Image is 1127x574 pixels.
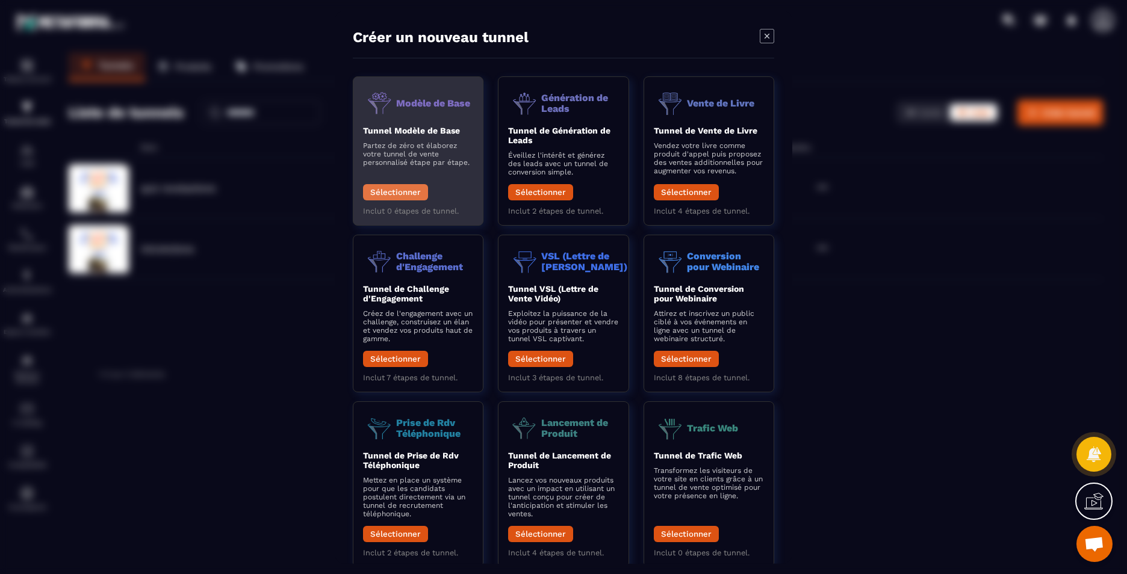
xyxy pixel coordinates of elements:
img: funnel-objective-icon [363,245,396,278]
p: Créez de l'engagement avec un challenge, construisez un élan et vendez vos produits haut de gamme. [363,309,473,343]
p: Trafic Web [687,422,738,433]
b: Tunnel de Lancement de Produit [508,451,611,470]
button: Sélectionner [363,526,428,542]
img: funnel-objective-icon [508,245,541,278]
p: Inclut 3 étapes de tunnel. [508,373,618,382]
p: Inclut 2 étapes de tunnel. [363,548,473,557]
p: Vente de Livre [687,97,754,108]
img: funnel-objective-icon [363,87,396,120]
button: Sélectionner [654,351,719,367]
a: Ouvrir le chat [1076,526,1113,562]
p: Prise de Rdv Téléphonique [396,418,473,439]
p: VSL (Lettre de [PERSON_NAME]) [541,251,627,272]
p: Challenge d'Engagement [396,251,473,272]
b: Tunnel Modèle de Base [363,126,460,135]
button: Sélectionner [508,351,573,367]
b: Tunnel de Conversion pour Webinaire [654,284,744,303]
b: Tunnel VSL (Lettre de Vente Vidéo) [508,284,598,303]
p: Conversion pour Webinaire [687,251,764,272]
p: Inclut 8 étapes de tunnel. [654,373,764,382]
p: Éveillez l'intérêt et générez des leads avec un tunnel de conversion simple. [508,151,618,176]
img: funnel-objective-icon [654,87,687,120]
b: Tunnel de Prise de Rdv Téléphonique [363,451,459,470]
p: Vendez votre livre comme produit d'appel puis proposez des ventes additionnelles pour augmenter v... [654,141,764,175]
img: funnel-objective-icon [508,412,541,445]
button: Sélectionner [508,526,573,542]
p: Exploitez la puissance de la vidéo pour présenter et vendre vos produits à travers un tunnel VSL ... [508,309,618,343]
button: Sélectionner [363,184,428,200]
p: Partez de zéro et élaborez votre tunnel de vente personnalisé étape par étape. [363,141,473,167]
b: Tunnel de Vente de Livre [654,126,757,135]
p: Lancement de Produit [541,418,618,439]
p: Inclut 2 étapes de tunnel. [508,206,618,215]
img: funnel-objective-icon [363,412,396,445]
b: Tunnel de Trafic Web [654,451,742,460]
button: Sélectionner [654,526,719,542]
p: Mettez en place un système pour que les candidats postulent directement via un tunnel de recrutem... [363,476,473,518]
button: Sélectionner [654,184,719,200]
p: Modèle de Base [396,97,470,108]
p: Inclut 7 étapes de tunnel. [363,373,473,382]
img: funnel-objective-icon [508,87,541,120]
p: Transformez les visiteurs de votre site en clients grâce à un tunnel de vente optimisé pour votre... [654,466,764,500]
p: Attirez et inscrivez un public ciblé à vos événements en ligne avec un tunnel de webinaire struct... [654,309,764,343]
b: Tunnel de Génération de Leads [508,126,610,145]
h4: Créer un nouveau tunnel [353,29,529,46]
b: Tunnel de Challenge d'Engagement [363,284,449,303]
img: funnel-objective-icon [654,245,687,278]
p: Inclut 0 étapes de tunnel. [654,548,764,557]
img: funnel-objective-icon [654,412,687,445]
p: Inclut 4 étapes de tunnel. [654,206,764,215]
p: Lancez vos nouveaux produits avec un impact en utilisant un tunnel conçu pour créer de l'anticipa... [508,476,618,518]
button: Sélectionner [508,184,573,200]
p: Inclut 0 étapes de tunnel. [363,206,473,215]
p: Inclut 4 étapes de tunnel. [508,548,618,557]
button: Sélectionner [363,351,428,367]
p: Génération de Leads [541,93,618,114]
